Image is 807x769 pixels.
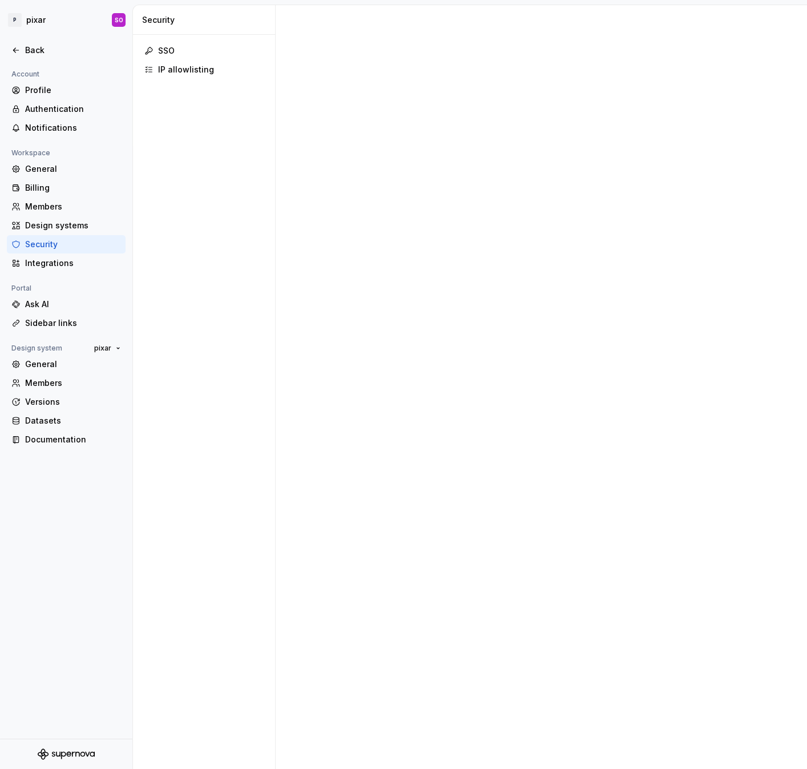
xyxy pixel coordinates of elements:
a: Members [7,198,126,216]
a: Sidebar links [7,314,126,332]
a: Ask AI [7,295,126,313]
a: Members [7,374,126,392]
span: pixar [94,344,111,353]
div: Datasets [25,415,121,426]
div: pixar [26,14,46,26]
a: Integrations [7,254,126,272]
div: Versions [25,396,121,408]
div: Design system [7,341,67,355]
a: Authentication [7,100,126,118]
div: Back [25,45,121,56]
div: P [8,13,22,27]
a: Profile [7,81,126,99]
div: Ask AI [25,299,121,310]
a: Billing [7,179,126,197]
a: IP allowlisting [140,61,268,79]
a: Back [7,41,126,59]
a: General [7,160,126,178]
div: General [25,163,121,175]
div: Security [142,14,271,26]
div: Portal [7,281,36,295]
div: Billing [25,182,121,194]
a: Datasets [7,412,126,430]
div: Members [25,377,121,389]
div: Design systems [25,220,121,231]
div: Members [25,201,121,212]
div: General [25,359,121,370]
div: Account [7,67,44,81]
a: Design systems [7,216,126,235]
div: IP allowlisting [158,64,264,75]
div: SO [115,15,123,25]
div: SSO [158,45,264,57]
div: Sidebar links [25,317,121,329]
div: Workspace [7,146,55,160]
a: General [7,355,126,373]
a: Security [7,235,126,253]
div: Security [25,239,121,250]
svg: Supernova Logo [38,748,95,760]
div: Authentication [25,103,121,115]
button: PpixarSO [2,7,130,33]
a: Notifications [7,119,126,137]
div: Profile [25,84,121,96]
a: Versions [7,393,126,411]
div: Integrations [25,257,121,269]
div: Notifications [25,122,121,134]
div: Documentation [25,434,121,445]
a: Documentation [7,430,126,449]
a: SSO [140,42,268,60]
